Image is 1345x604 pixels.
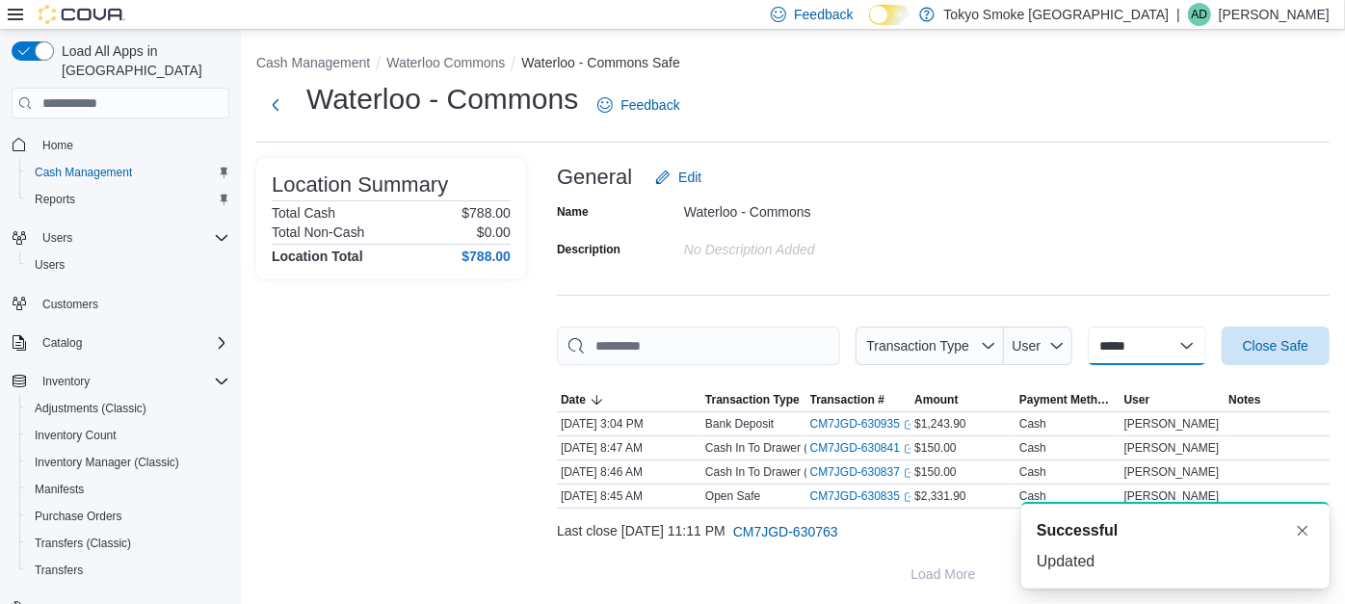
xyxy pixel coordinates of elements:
[19,395,237,422] button: Adjustments (Classic)
[35,293,106,316] a: Customers
[35,455,179,470] span: Inventory Manager (Classic)
[705,440,889,456] p: Cash In To Drawer (Cash Drawer 3)
[806,388,911,411] button: Transaction #
[647,158,709,197] button: Edit
[35,370,229,393] span: Inventory
[27,161,140,184] a: Cash Management
[27,559,229,582] span: Transfers
[557,512,1330,551] div: Last close [DATE] 11:11 PM
[42,138,73,153] span: Home
[557,555,1330,593] button: Load More
[914,488,965,504] span: $2,331.90
[27,451,229,474] span: Inventory Manager (Classic)
[904,467,915,479] svg: External link
[42,374,90,389] span: Inventory
[866,338,969,354] span: Transaction Type
[557,412,701,435] div: [DATE] 3:04 PM
[19,530,237,557] button: Transfers (Classic)
[54,41,229,80] span: Load All Apps in [GEOGRAPHIC_DATA]
[914,416,965,432] span: $1,243.90
[19,159,237,186] button: Cash Management
[725,512,846,551] button: CM7JGD-630763
[4,368,237,395] button: Inventory
[27,478,229,501] span: Manifests
[35,132,229,156] span: Home
[810,440,915,456] a: CM7JGD-630841External link
[904,419,915,431] svg: External link
[1176,3,1180,26] p: |
[1124,416,1220,432] span: [PERSON_NAME]
[19,503,237,530] button: Purchase Orders
[27,161,229,184] span: Cash Management
[904,491,915,503] svg: External link
[1222,327,1330,365] button: Close Safe
[914,464,956,480] span: $150.00
[27,253,229,276] span: Users
[1192,3,1208,26] span: AD
[701,388,806,411] button: Transaction Type
[35,292,229,316] span: Customers
[1291,519,1314,542] button: Dismiss toast
[557,327,840,365] input: This is a search bar. As you type, the results lower in the page will automatically filter.
[1121,388,1226,411] button: User
[557,388,701,411] button: Date
[42,297,98,312] span: Customers
[869,25,870,26] span: Dark Mode
[1019,392,1117,407] span: Payment Methods
[306,80,578,118] h1: Waterloo - Commons
[521,55,679,70] button: Waterloo - Commons Safe
[27,451,187,474] a: Inventory Manager (Classic)
[256,86,295,124] button: Next
[705,464,889,480] p: Cash In To Drawer (Cash Drawer 1)
[869,5,910,25] input: Dark Mode
[35,482,84,497] span: Manifests
[557,204,589,220] label: Name
[462,249,511,264] h4: $788.00
[1124,464,1220,480] span: [PERSON_NAME]
[856,327,1004,365] button: Transaction Type
[810,416,915,432] a: CM7JGD-630935External link
[35,226,229,249] span: Users
[810,392,884,407] span: Transaction #
[272,224,365,240] h6: Total Non-Cash
[810,488,915,504] a: CM7JGD-630835External link
[1019,440,1046,456] div: Cash
[684,197,942,220] div: Waterloo - Commons
[684,234,942,257] div: No Description added
[910,388,1015,411] button: Amount
[1019,464,1046,480] div: Cash
[19,476,237,503] button: Manifests
[705,416,774,432] p: Bank Deposit
[557,460,701,484] div: [DATE] 8:46 AM
[27,424,229,447] span: Inventory Count
[42,230,72,246] span: Users
[1037,519,1118,542] span: Successful
[35,370,97,393] button: Inventory
[272,249,363,264] h4: Location Total
[42,335,82,351] span: Catalog
[35,257,65,273] span: Users
[35,536,131,551] span: Transfers (Classic)
[810,464,915,480] a: CM7JGD-630837External link
[27,559,91,582] a: Transfers
[914,440,956,456] span: $150.00
[4,290,237,318] button: Customers
[620,95,679,115] span: Feedback
[678,168,701,187] span: Edit
[1188,3,1211,26] div: Adam Dishy
[35,428,117,443] span: Inventory Count
[27,532,229,555] span: Transfers (Classic)
[256,55,370,70] button: Cash Management
[557,166,632,189] h3: General
[35,192,75,207] span: Reports
[35,401,146,416] span: Adjustments (Classic)
[561,392,586,407] span: Date
[27,253,72,276] a: Users
[35,509,122,524] span: Purchase Orders
[4,130,237,158] button: Home
[557,436,701,460] div: [DATE] 8:47 AM
[4,329,237,356] button: Catalog
[27,505,130,528] a: Purchase Orders
[272,205,335,221] h6: Total Cash
[462,205,511,221] p: $788.00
